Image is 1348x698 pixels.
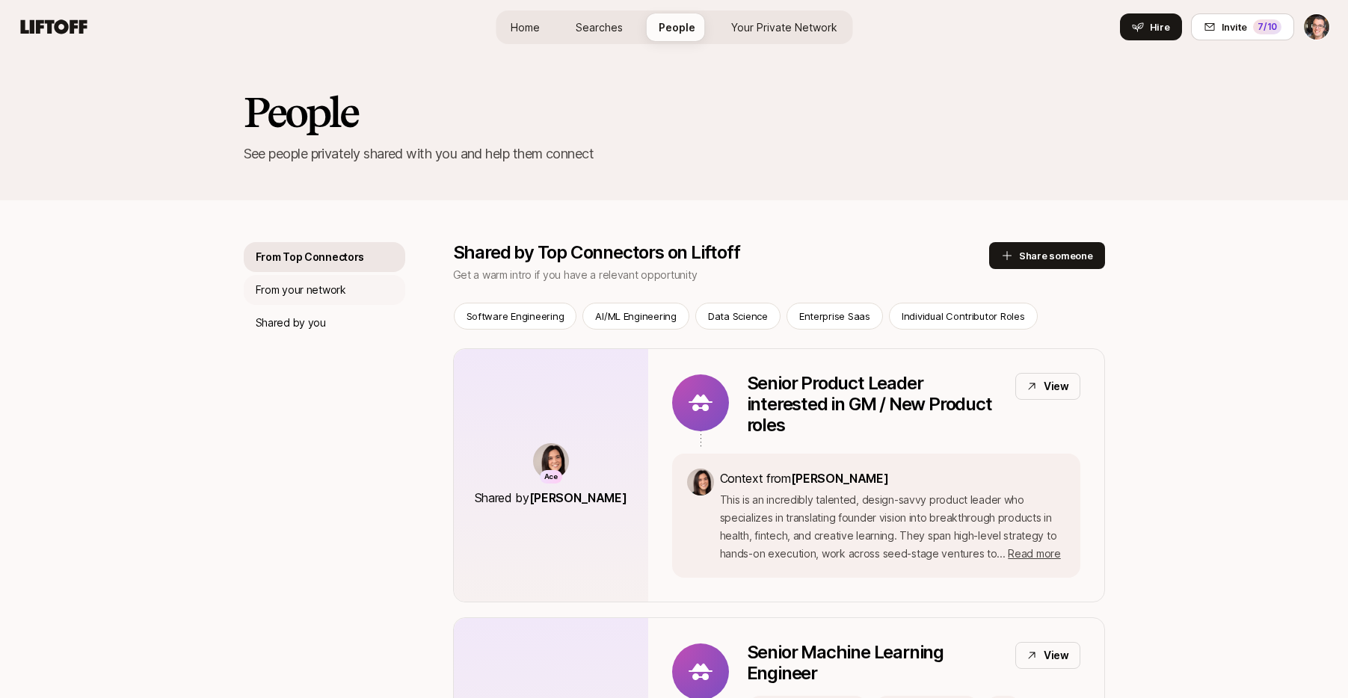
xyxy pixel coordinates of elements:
span: Your Private Network [731,19,837,35]
p: Senior Machine Learning Engineer [747,642,1003,684]
img: 71d7b91d_d7cb_43b4_a7ea_a9b2f2cc6e03.jpg [533,443,569,479]
span: [PERSON_NAME] [791,471,889,486]
a: Searches [564,13,635,41]
p: Get a warm intro if you have a relevant opportunity [453,266,989,284]
h2: People [244,90,1105,135]
p: Shared by [475,488,627,507]
p: Shared by you [256,314,326,332]
p: Context from [720,469,1065,488]
button: Eric Smith [1303,13,1330,40]
p: Enterprise Saas [799,309,870,324]
p: From your network [256,281,346,299]
span: [PERSON_NAME] [529,490,627,505]
p: This is an incredibly talented, design-savvy product leader who specializes in translating founde... [720,491,1065,563]
div: 7 /10 [1253,19,1281,34]
p: View [1044,377,1069,395]
span: Searches [576,19,623,35]
p: See people privately shared with you and help them connect [244,143,1105,164]
p: Ace [544,471,558,484]
p: Shared by Top Connectors on Liftoff [453,242,989,263]
button: Invite7/10 [1191,13,1294,40]
img: 71d7b91d_d7cb_43b4_a7ea_a9b2f2cc6e03.jpg [687,469,714,495]
img: Eric Smith [1304,14,1329,40]
span: Read more [1008,547,1060,560]
button: Share someone [989,242,1105,269]
a: AceShared by[PERSON_NAME]Senior Product Leader interested in GM / New Product rolesViewContext fr... [453,348,1105,602]
a: Home [499,13,552,41]
button: Hire [1120,13,1182,40]
a: Your Private Network [719,13,849,41]
a: People [647,13,707,41]
p: Data Science [708,309,768,324]
span: People [659,19,695,35]
p: Senior Product Leader interested in GM / New Product roles [747,373,1003,436]
p: Individual Contributor Roles [902,309,1025,324]
span: Hire [1150,19,1170,34]
span: Home [511,19,540,35]
p: View [1044,646,1069,664]
p: From Top Connectors [256,248,365,266]
p: Software Engineering [467,309,564,324]
span: Invite [1222,19,1247,34]
p: AI/ML Engineering [595,309,677,324]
